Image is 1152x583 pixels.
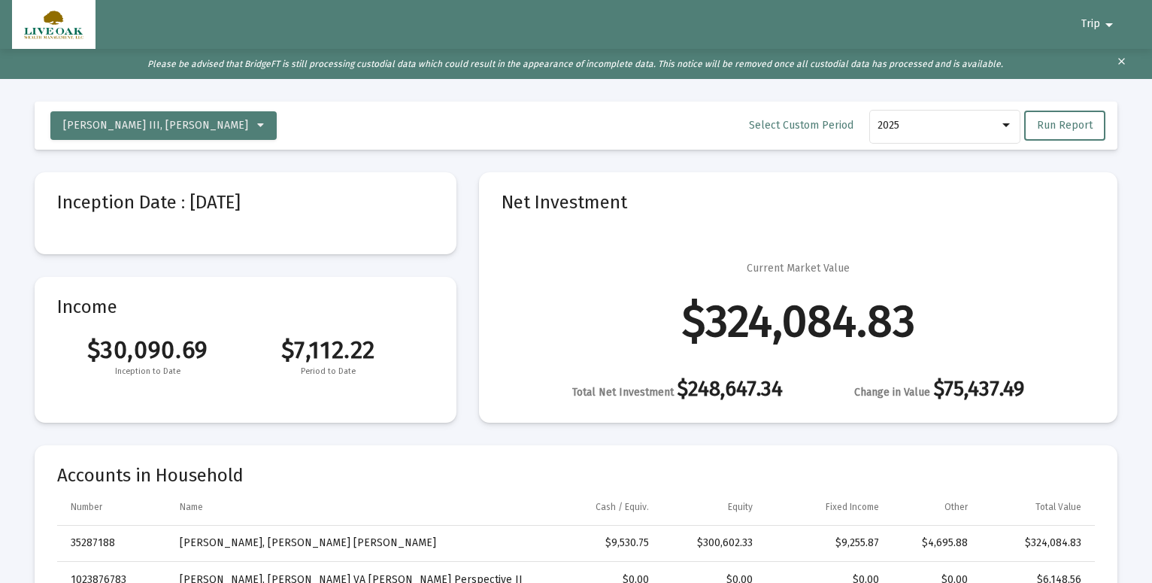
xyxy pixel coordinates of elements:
div: Total Value [1035,501,1081,513]
div: $324,084.83 [989,536,1081,551]
div: Current Market Value [747,261,850,276]
div: Other [944,501,968,513]
span: Period to Date [238,364,420,379]
span: Change in Value [854,386,930,399]
span: $7,112.22 [238,336,420,364]
span: [PERSON_NAME] III, [PERSON_NAME] [63,119,248,132]
mat-card-title: Accounts in Household [57,468,1095,483]
div: Equity [728,501,753,513]
mat-card-title: Income [57,299,434,314]
mat-icon: clear [1116,53,1127,75]
button: [PERSON_NAME] III, [PERSON_NAME] [50,111,277,140]
td: Column Cash / Equiv. [535,489,659,525]
td: Column Fixed Income [763,489,889,525]
div: Name [180,501,203,513]
div: $9,255.87 [774,536,878,551]
td: Column Total Value [978,489,1095,525]
div: $75,437.49 [854,381,1024,400]
i: Please be advised that BridgeFT is still processing custodial data which could result in the appe... [147,59,1003,69]
div: $9,530.75 [545,536,649,551]
span: Total Net Investment [572,386,674,399]
mat-card-title: Inception Date : [DATE] [57,195,434,210]
td: 35287188 [57,526,169,562]
div: $248,647.34 [572,381,783,400]
div: Cash / Equiv. [596,501,649,513]
img: Dashboard [23,10,84,40]
button: Trip [1063,9,1136,39]
span: 2025 [878,119,899,132]
div: $324,084.83 [682,314,915,329]
td: Column Equity [659,489,763,525]
div: $4,695.88 [900,536,968,551]
span: $30,090.69 [57,336,238,364]
span: Inception to Date [57,364,238,379]
span: Run Report [1037,119,1093,132]
span: Trip [1081,18,1100,31]
td: Column Number [57,489,169,525]
td: [PERSON_NAME], [PERSON_NAME] [PERSON_NAME] [169,526,535,562]
div: $300,602.33 [670,536,753,551]
td: Column Other [890,489,978,525]
div: Fixed Income [826,501,879,513]
td: Column Name [169,489,535,525]
mat-icon: arrow_drop_down [1100,10,1118,40]
span: Select Custom Period [749,119,853,132]
mat-card-title: Net Investment [502,195,1095,210]
button: Run Report [1024,111,1105,141]
div: Number [71,501,102,513]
